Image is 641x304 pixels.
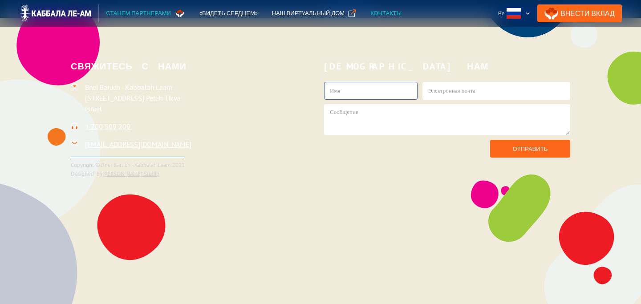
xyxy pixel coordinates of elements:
[106,9,171,18] div: Станем партнерами
[324,57,570,75] h2: [DEMOGRAPHIC_DATA] нам
[71,170,185,178] div: Designed by
[71,57,317,75] h2: Свяжитесь с нами
[71,161,185,170] div: Copyright © Bnei Baruch - Kabbalah Laam 2021
[363,4,409,22] a: Контакты
[102,170,159,178] a: [PERSON_NAME] Studio
[265,4,363,22] a: Наш виртуальный дом
[498,9,504,18] div: Ру
[324,82,418,100] input: Имя
[85,140,191,149] a: [EMAIL_ADDRESS][DOMAIN_NAME]
[495,4,534,22] div: Ру
[537,4,622,22] a: Внести Вклад
[199,9,258,18] div: «Видеть сердцем»
[192,4,265,22] a: «Видеть сердцем»
[370,9,402,18] div: Контакты
[85,122,130,131] a: 1 700 509 209
[490,140,570,158] input: Отправить
[422,82,570,100] input: Электронная почта
[99,4,192,22] a: Станем партнерами
[324,82,570,158] form: kab1-Russian
[272,9,345,18] div: Наш виртуальный дом
[85,82,317,114] p: Bnei Baruch - Kabbalah Laam [STREET_ADDRESS] Petah Tikva Israel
